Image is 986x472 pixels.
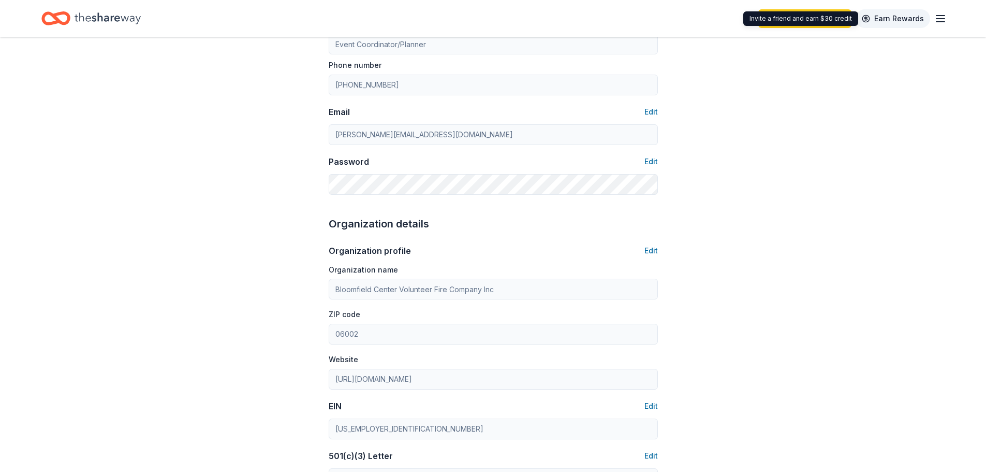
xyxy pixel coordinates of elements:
div: EIN [329,400,342,412]
button: Edit [644,106,658,118]
div: Password [329,155,369,168]
div: Invite a friend and earn $30 credit [743,11,858,26]
label: Organization name [329,265,398,275]
button: Edit [644,155,658,168]
button: Edit [644,245,658,257]
label: ZIP code [329,309,360,320]
a: Home [41,6,141,31]
div: Organization profile [329,245,411,257]
label: Phone number [329,60,381,70]
div: Email [329,106,350,118]
input: 12345 (U.S. only) [329,324,658,345]
input: 12-3456789 [329,419,658,439]
button: Edit [644,400,658,412]
a: Earn Rewards [856,9,930,28]
button: Edit [644,450,658,462]
label: Website [329,354,358,365]
a: Upgrade your plan [758,9,851,28]
div: Organization details [329,216,658,232]
div: 501(c)(3) Letter [329,450,393,462]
